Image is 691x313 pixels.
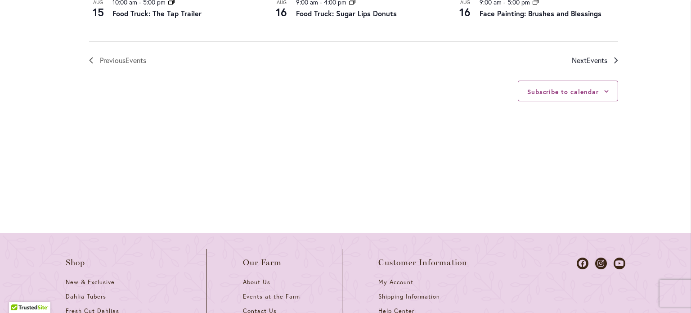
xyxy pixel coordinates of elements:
span: About Us [243,278,270,286]
span: Shop [66,258,85,267]
button: Subscribe to calendar [527,87,599,96]
a: Next Events [572,54,618,66]
a: Dahlias on Youtube [614,258,625,269]
a: Food Truck: Sugar Lips Donuts [296,9,397,18]
span: Previous [100,54,146,66]
span: New & Exclusive [66,278,115,286]
span: Events at the Farm [243,293,300,300]
iframe: Launch Accessibility Center [7,281,32,306]
span: Shipping Information [378,293,440,300]
span: 15 [89,5,107,20]
span: Next [572,54,607,66]
span: Events [126,55,146,65]
span: Customer Information [378,258,467,267]
span: 16 [273,5,291,20]
a: Dahlias on Facebook [577,258,588,269]
a: Dahlias on Instagram [595,258,607,269]
a: Face Painting: Brushes and Blessings [480,9,601,18]
span: My Account [378,278,413,286]
span: Events [587,55,607,65]
span: 16 [456,5,474,20]
span: Our Farm [243,258,282,267]
span: Dahlia Tubers [66,293,106,300]
a: Food Truck: The Tap Trailer [112,9,202,18]
a: Previous Events [89,54,146,66]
